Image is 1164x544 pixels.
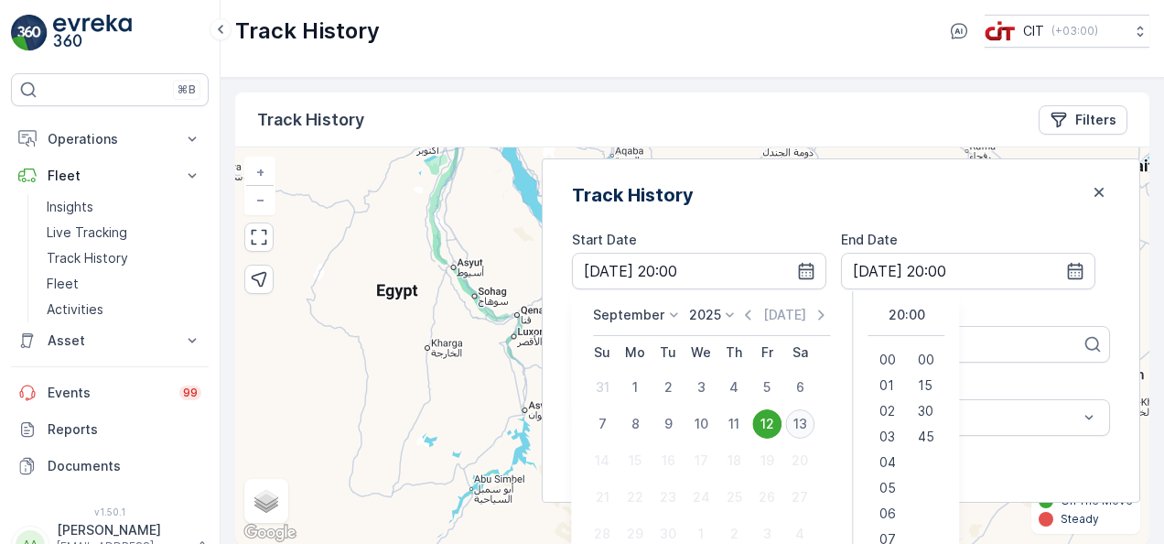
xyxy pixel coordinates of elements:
p: ( +03:00 ) [1051,24,1098,38]
label: End Date [841,232,898,247]
div: 16 [653,446,683,475]
th: Friday [750,336,783,369]
p: Live Tracking [47,223,127,242]
span: v 1.50.1 [11,506,209,517]
div: 12 [752,409,781,439]
p: Track History [47,249,128,267]
div: 23 [653,483,683,512]
a: Events99 [11,375,209,411]
p: [PERSON_NAME] [57,521,189,539]
button: Filters [1039,105,1127,135]
p: ⌘B [178,82,196,97]
div: 14 [587,446,617,475]
p: 2025 [689,306,721,324]
button: CIT(+03:00) [985,15,1149,48]
label: Start Date [572,232,637,247]
a: Live Tracking [39,220,209,245]
a: Reports [11,411,209,448]
p: Operations [48,130,172,148]
span: 30 [918,402,933,420]
span: 00 [879,351,896,369]
th: Monday [619,336,652,369]
p: Filters [1075,111,1116,129]
div: 5 [752,373,781,402]
div: 10 [686,409,716,439]
p: Reports [48,420,201,439]
span: 04 [879,453,896,472]
img: cit-logo_pOk6rL0.png [985,21,1016,41]
p: 20:00 [889,306,925,324]
div: 26 [752,483,781,512]
a: Activities [39,297,209,322]
a: Insights [39,194,209,220]
div: 6 [785,373,814,402]
th: Sunday [586,336,619,369]
a: Documents [11,448,209,484]
button: Asset [11,322,209,359]
div: 4 [719,373,749,402]
p: Track History [235,16,380,46]
div: 18 [719,446,749,475]
span: + [256,164,264,180]
span: 00 [918,351,934,369]
div: 24 [686,483,716,512]
span: 03 [879,428,895,446]
div: 13 [785,409,814,439]
div: 25 [719,483,749,512]
p: Fleet [47,275,79,293]
p: CIT [1023,22,1044,40]
p: 99 [182,385,198,400]
div: 8 [620,409,650,439]
p: Documents [48,457,201,475]
a: Layers [246,481,286,521]
p: Track History [257,107,364,133]
a: Zoom In [246,158,274,186]
a: Zoom Out [246,186,274,213]
h2: Track History [572,181,694,209]
p: Steady [1061,512,1099,527]
span: 05 [879,479,896,497]
div: 27 [785,483,814,512]
th: Thursday [717,336,750,369]
span: 45 [918,428,934,446]
div: 19 [752,446,781,475]
div: 15 [620,446,650,475]
input: dd/mm/yyyy [841,253,1095,289]
span: 06 [879,505,896,523]
span: 02 [879,402,895,420]
div: 2 [653,373,683,402]
p: Activities [47,300,103,319]
button: Fleet [11,158,209,194]
div: 31 [587,373,617,402]
p: Insights [47,198,93,216]
span: 15 [918,376,932,395]
p: Asset [48,332,172,350]
div: 7 [587,409,617,439]
th: Wednesday [684,336,717,369]
th: Tuesday [652,336,684,369]
input: dd/mm/yyyy [572,253,826,289]
span: − [256,191,265,207]
p: Fleet [48,167,172,185]
a: Track History [39,245,209,271]
div: 20 [785,446,814,475]
p: September [593,306,664,324]
button: Operations [11,121,209,158]
img: logo [11,15,48,51]
p: [DATE] [763,306,806,324]
div: 21 [587,483,617,512]
div: 22 [620,483,650,512]
div: 9 [653,409,683,439]
p: Events [48,384,168,402]
span: 01 [879,376,894,395]
th: Saturday [783,336,816,369]
a: Fleet [39,271,209,297]
div: 3 [686,373,716,402]
div: 17 [686,446,716,475]
img: logo_light-DOdMpM7g.png [53,15,132,51]
div: 11 [719,409,749,439]
div: 1 [620,373,650,402]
